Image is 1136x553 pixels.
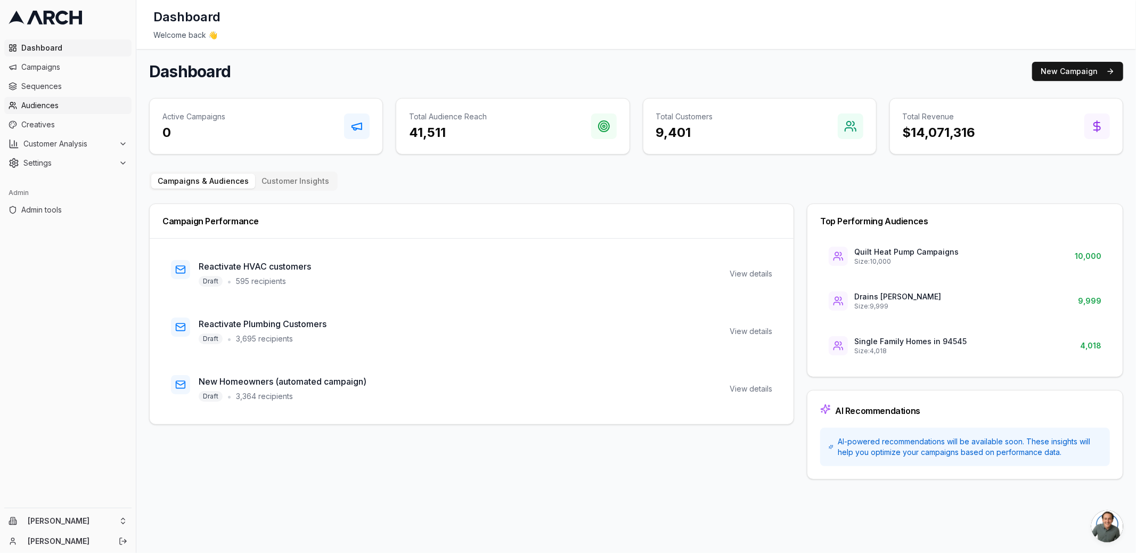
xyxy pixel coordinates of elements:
[227,332,232,345] span: •
[227,390,232,403] span: •
[162,111,225,122] p: Active Campaigns
[4,135,132,152] button: Customer Analysis
[236,391,293,402] span: 3,364 recipients
[236,334,293,344] span: 3,695 recipients
[153,9,220,26] h1: Dashboard
[23,158,115,168] span: Settings
[854,291,941,302] p: Drains [PERSON_NAME]
[28,536,107,547] a: [PERSON_NAME]
[4,201,132,218] a: Admin tools
[4,59,132,76] a: Campaigns
[28,516,115,526] span: [PERSON_NAME]
[854,336,967,347] p: Single Family Homes in 94545
[151,174,255,189] button: Campaigns & Audiences
[4,513,132,530] button: [PERSON_NAME]
[199,260,311,273] h3: Reactivate HVAC customers
[153,30,1119,40] div: Welcome back 👋
[1080,340,1101,351] span: 4,018
[21,119,127,130] span: Creatives
[409,111,487,122] p: Total Audience Reach
[854,247,959,257] p: Quilt Heat Pump Campaigns
[903,111,976,122] p: Total Revenue
[656,111,713,122] p: Total Customers
[835,406,920,415] div: AI Recommendations
[199,276,223,287] span: Draft
[236,276,286,287] span: 595 recipients
[854,302,941,311] p: Size: 9,999
[820,217,1110,225] div: Top Performing Audiences
[4,154,132,172] button: Settings
[4,184,132,201] div: Admin
[199,391,223,402] span: Draft
[162,124,225,141] h3: 0
[4,97,132,114] a: Audiences
[4,116,132,133] a: Creatives
[255,174,336,189] button: Customer Insights
[21,43,127,53] span: Dashboard
[227,275,232,288] span: •
[21,81,127,92] span: Sequences
[1078,296,1101,306] span: 9,999
[4,39,132,56] a: Dashboard
[21,100,127,111] span: Audiences
[149,62,231,81] h1: Dashboard
[1032,62,1123,81] button: New Campaign
[199,318,326,330] h3: Reactivate Plumbing Customers
[854,347,967,355] p: Size: 4,018
[116,534,130,549] button: Log out
[4,78,132,95] a: Sequences
[1075,251,1101,262] span: 10,000
[854,257,959,266] p: Size: 10,000
[21,205,127,215] span: Admin tools
[23,139,115,149] span: Customer Analysis
[730,384,772,394] div: View details
[1091,510,1123,542] div: Open chat
[199,334,223,344] span: Draft
[903,124,976,141] h3: $14,071,316
[199,375,366,388] h3: New Homeowners (automated campaign)
[838,436,1101,458] span: AI-powered recommendations will be available soon. These insights will help you optimize your cam...
[409,124,487,141] h3: 41,511
[656,124,713,141] h3: 9,401
[730,269,772,279] div: View details
[162,217,781,225] div: Campaign Performance
[730,326,772,337] div: View details
[21,62,127,72] span: Campaigns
